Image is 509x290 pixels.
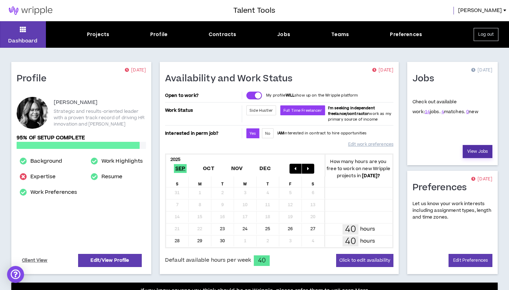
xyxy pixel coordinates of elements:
p: [DATE] [125,67,146,74]
p: My profile show up on the Wripple platform [266,93,358,98]
div: Teams [331,31,349,38]
b: I'm seeking independent freelance/contractor [328,105,375,116]
p: How many hours are you free to work on new Wripple projects in [324,158,392,179]
div: F [279,176,302,187]
b: 2025 [170,156,181,163]
div: Contracts [209,31,236,38]
a: 0 [466,109,469,115]
p: Work Status [165,105,240,115]
p: Check out available work: [413,99,478,115]
p: Dashboard [8,37,37,45]
p: [DATE] [372,67,393,74]
h1: Preferences [413,182,472,193]
span: [PERSON_NAME] [458,7,502,14]
span: Side Hustler [250,108,273,113]
div: Jobs [277,31,290,38]
a: Background [30,157,62,166]
span: Yes [250,131,256,136]
span: work as my primary source of income [328,105,391,122]
span: No [265,131,270,136]
p: [DATE] [471,67,492,74]
span: new [466,109,478,115]
b: [DATE] ? [362,173,380,179]
span: Oct [201,164,216,173]
h1: Profile [17,73,52,85]
button: Log out [474,28,498,41]
span: Nov [230,164,244,173]
p: 95% of setup complete [17,134,146,142]
p: hours [360,237,375,245]
p: [PERSON_NAME] [54,98,98,107]
p: I interested in contract to hire opportunities [277,130,367,136]
p: hours [360,225,375,233]
span: jobs. [425,109,440,115]
div: Preferences [390,31,422,38]
h1: Availability and Work Status [165,73,298,85]
div: T [211,176,234,187]
span: matches. [441,109,465,115]
h3: Talent Tools [233,5,275,16]
strong: WILL [286,93,295,98]
p: [DATE] [471,176,492,183]
a: 4 [441,109,444,115]
div: Projects [87,31,109,38]
a: Expertise [30,173,55,181]
a: View Jobs [463,145,492,158]
button: Click to edit availability [336,254,393,267]
div: W [234,176,257,187]
div: S [302,176,324,187]
div: Roseanne N. [17,97,48,129]
a: 14 [425,109,430,115]
p: Open to work? [165,93,240,98]
p: Interested in perm job? [165,128,240,138]
a: Edit work preferences [348,138,393,151]
a: Edit/View Profile [78,254,142,267]
span: Default available hours per week [165,256,251,264]
a: Work Preferences [30,188,77,197]
a: Work Highlights [101,157,143,166]
span: Dec [258,164,272,173]
span: Sep [174,164,187,173]
a: Edit Preferences [449,254,492,267]
div: M [189,176,211,187]
p: Strategic and results-oriented leader with a proven track record of driving HR innovation and [PE... [54,108,146,127]
div: T [257,176,279,187]
div: Profile [150,31,168,38]
a: Client View [21,254,49,267]
h1: Jobs [413,73,439,85]
a: Resume [101,173,123,181]
div: S [166,176,189,187]
p: Let us know your work interests including assignment types, length and time zones. [413,201,492,221]
strong: AM [278,130,284,136]
div: Open Intercom Messenger [7,266,24,283]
